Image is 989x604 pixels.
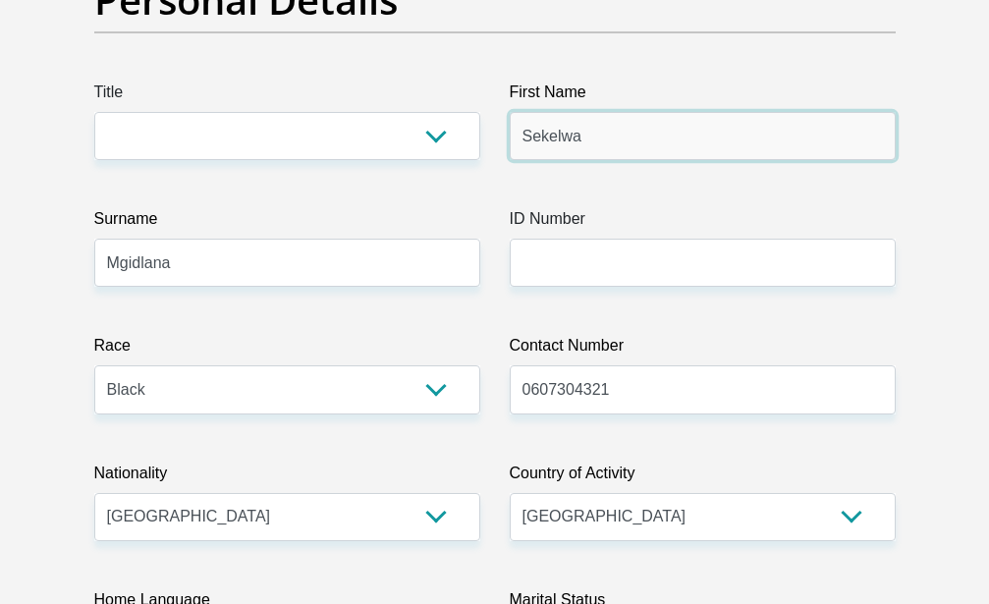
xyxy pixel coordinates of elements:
[94,462,480,493] label: Nationality
[94,81,480,112] label: Title
[510,112,896,160] input: First Name
[510,365,896,413] input: Contact Number
[510,334,896,365] label: Contact Number
[94,207,480,239] label: Surname
[94,334,480,365] label: Race
[510,462,896,493] label: Country of Activity
[510,239,896,287] input: ID Number
[94,239,480,287] input: Surname
[510,81,896,112] label: First Name
[510,207,896,239] label: ID Number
